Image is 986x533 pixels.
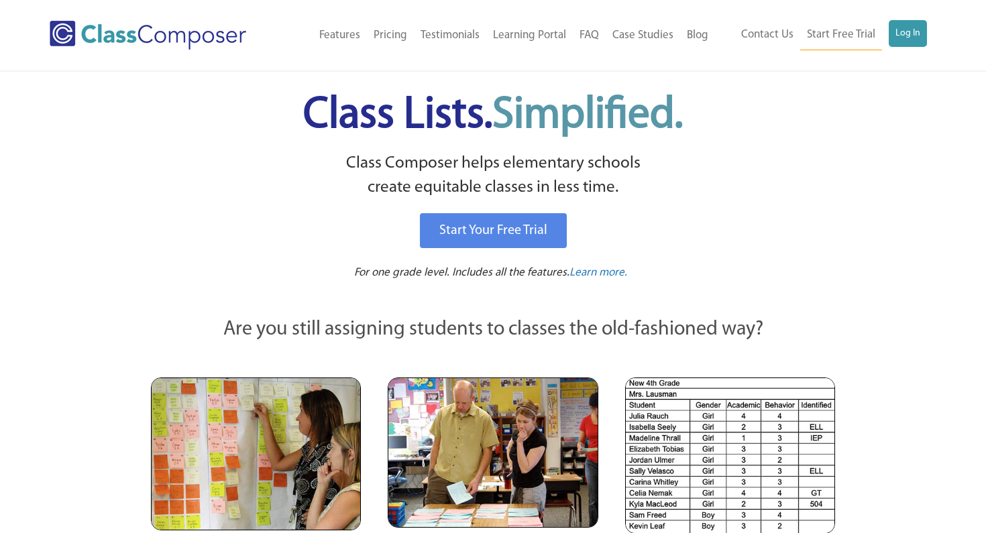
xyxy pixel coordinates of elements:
[715,20,927,50] nav: Header Menu
[492,94,683,137] span: Simplified.
[354,267,569,278] span: For one grade level. Includes all the features.
[573,21,606,50] a: FAQ
[281,21,715,50] nav: Header Menu
[439,224,547,237] span: Start Your Free Trial
[569,265,627,282] a: Learn more.
[734,20,800,50] a: Contact Us
[889,20,927,47] a: Log In
[388,377,598,527] img: Blue and Pink Paper Cards
[414,21,486,50] a: Testimonials
[50,21,246,50] img: Class Composer
[569,267,627,278] span: Learn more.
[303,94,683,137] span: Class Lists.
[800,20,882,50] a: Start Free Trial
[606,21,680,50] a: Case Studies
[680,21,715,50] a: Blog
[313,21,367,50] a: Features
[149,152,837,200] p: Class Composer helps elementary schools create equitable classes in less time.
[420,213,567,248] a: Start Your Free Trial
[151,377,361,530] img: Teachers Looking at Sticky Notes
[367,21,414,50] a: Pricing
[486,21,573,50] a: Learning Portal
[151,315,835,345] p: Are you still assigning students to classes the old-fashioned way?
